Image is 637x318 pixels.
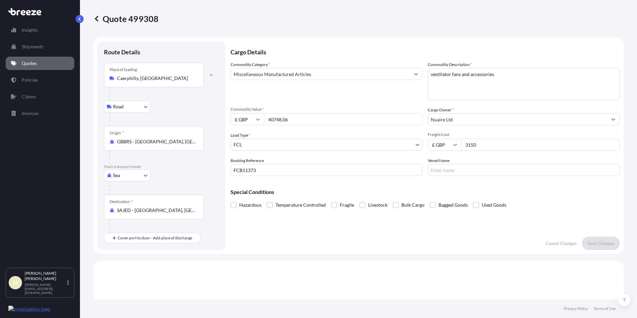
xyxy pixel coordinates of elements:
[564,306,588,311] a: Privacy Policy
[231,107,422,112] span: Commodity Value
[110,67,137,72] div: Place of loading
[438,200,468,210] span: Bagged Goods
[582,237,620,250] button: Save Changes
[231,189,620,195] p: Special Conditions
[428,164,620,176] input: Enter name
[22,43,43,50] p: Shipments
[118,235,192,241] span: Cover port to door - Add place of discharge
[234,141,242,148] span: FCL
[113,172,120,179] span: Sea
[546,240,577,247] p: Cancel Changes
[428,61,472,68] label: Commodity Description
[13,279,18,286] span: M
[428,68,620,100] textarea: ventilator fans and accessories
[110,199,133,204] div: Destination
[6,107,74,120] a: Invoices
[428,157,449,164] label: Vessel Name
[117,75,196,82] input: Place of loading
[25,271,66,281] p: [PERSON_NAME] [PERSON_NAME]
[231,164,422,176] input: Your internal reference
[117,207,196,214] input: Destination
[231,139,422,151] button: FCL
[276,200,326,210] span: Temperature Controlled
[22,93,36,100] p: Claims
[104,48,140,56] p: Route Details
[22,60,37,67] p: Quotes
[22,110,39,117] p: Invoices
[231,41,620,61] p: Cargo Details
[368,200,387,210] span: Livestock
[117,138,196,145] input: Origin
[428,107,454,113] label: Cargo Owner
[587,240,614,247] p: Save Changes
[239,200,262,210] span: Hazardous
[461,139,620,151] input: Enter amount
[8,306,50,312] img: organization-logo
[231,68,410,80] input: Select a commodity type
[104,169,151,181] button: Select transport
[6,40,74,53] a: Shipments
[104,233,201,243] button: Cover port to door - Add place of discharge
[482,200,506,210] span: Used Goods
[231,157,264,164] label: Booking Reference
[428,132,620,137] span: Freight Cost
[428,113,607,125] input: Full name
[6,23,74,37] a: Insights
[540,237,582,250] button: Cancel Changes
[231,132,251,139] span: Load Type
[401,200,424,210] span: Bulk Cargo
[410,68,422,80] button: Show suggestions
[22,27,38,33] p: Insights
[104,101,151,113] button: Select transport
[6,73,74,87] a: Policies
[6,57,74,70] a: Quotes
[104,164,219,169] p: Main transport mode
[264,113,422,125] input: Type amount
[607,113,619,125] button: Show suggestions
[593,306,616,311] a: Terms of Use
[113,103,124,110] span: Road
[110,130,124,136] div: Origin
[6,90,74,103] a: Claims
[231,61,270,68] label: Commodity Category
[340,200,354,210] span: Fragile
[22,77,38,83] p: Policies
[25,283,66,295] p: [PERSON_NAME][EMAIL_ADDRESS][DOMAIN_NAME]
[93,13,159,24] p: Quote 499308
